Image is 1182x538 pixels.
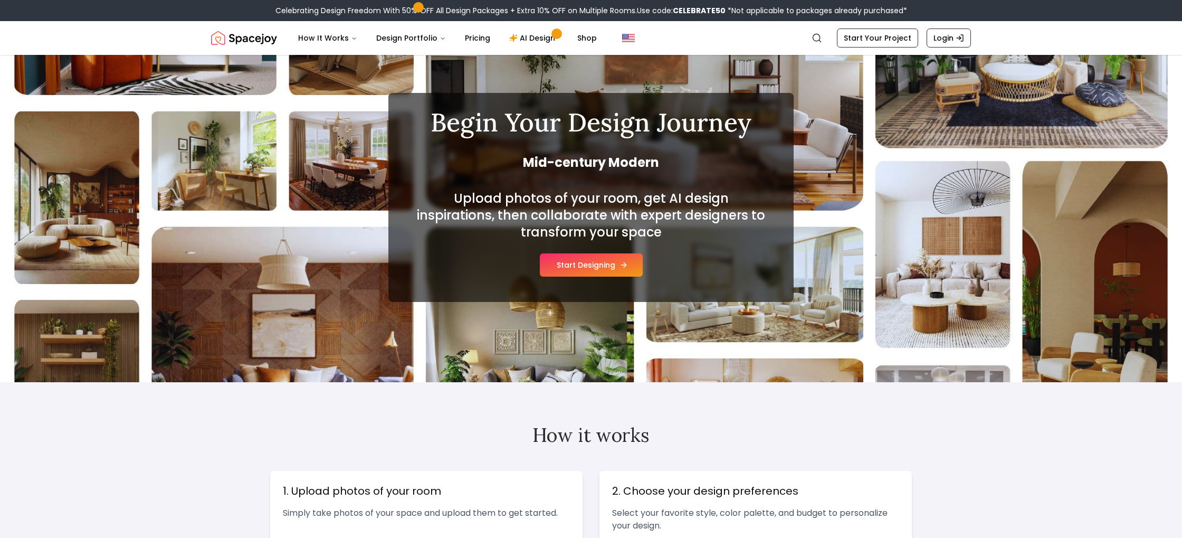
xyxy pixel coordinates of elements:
[837,29,918,48] a: Start Your Project
[927,29,971,48] a: Login
[501,27,567,49] a: AI Design
[414,190,768,241] h2: Upload photos of your room, get AI design inspirations, then collaborate with expert designers to...
[414,110,768,135] h1: Begin Your Design Journey
[283,507,570,520] p: Simply take photos of your space and upload them to get started.
[726,5,907,16] span: *Not applicable to packages already purchased*
[270,424,912,446] h2: How it works
[569,27,605,49] a: Shop
[290,27,605,49] nav: Main
[211,27,277,49] img: Spacejoy Logo
[283,484,570,498] h3: 1. Upload photos of your room
[456,27,499,49] a: Pricing
[622,32,635,44] img: United States
[211,21,971,55] nav: Global
[275,5,907,16] div: Celebrating Design Freedom With 50% OFF All Design Packages + Extra 10% OFF on Multiple Rooms.
[414,154,768,171] span: Mid-century Modern
[540,253,643,277] button: Start Designing
[612,484,899,498] h3: 2. Choose your design preferences
[290,27,366,49] button: How It Works
[368,27,454,49] button: Design Portfolio
[612,507,899,532] p: Select your favorite style, color palette, and budget to personalize your design.
[637,5,726,16] span: Use code:
[211,27,277,49] a: Spacejoy
[673,5,726,16] b: CELEBRATE50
